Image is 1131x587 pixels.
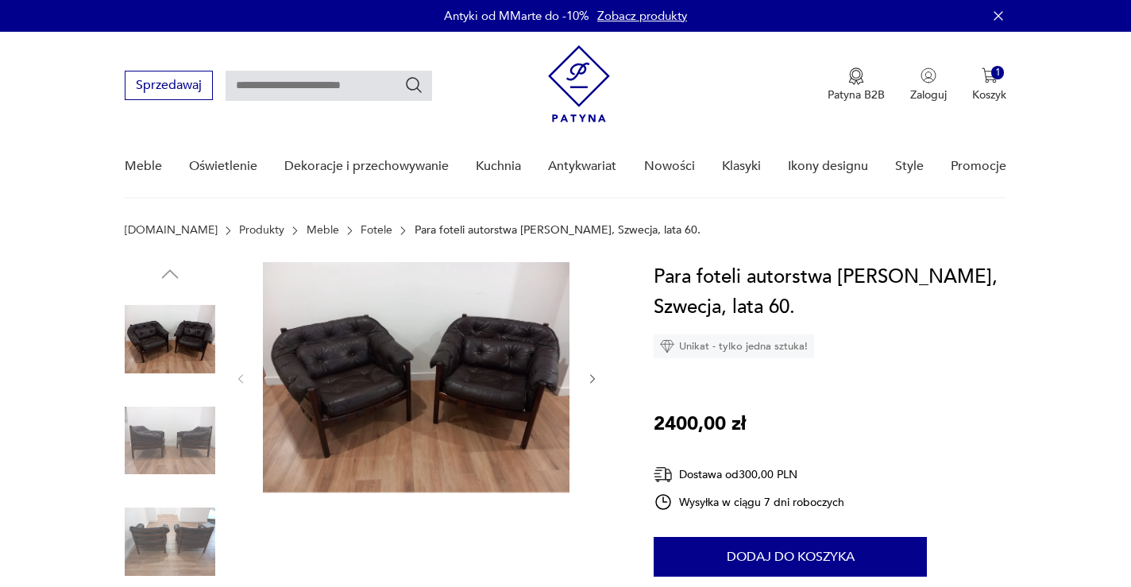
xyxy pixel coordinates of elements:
[239,224,284,237] a: Produkty
[921,68,936,83] img: Ikonka użytkownika
[644,136,695,197] a: Nowości
[910,87,947,102] p: Zaloguj
[722,136,761,197] a: Klasyki
[597,8,687,24] a: Zobacz produkty
[828,87,885,102] p: Patyna B2B
[284,136,449,197] a: Dekoracje i przechowywanie
[125,224,218,237] a: [DOMAIN_NAME]
[951,136,1006,197] a: Promocje
[895,136,924,197] a: Style
[654,492,844,512] div: Wysyłka w ciągu 7 dni roboczych
[660,339,674,353] img: Ikona diamentu
[972,68,1006,102] button: 1Koszyk
[972,87,1006,102] p: Koszyk
[361,224,392,237] a: Fotele
[788,136,868,197] a: Ikony designu
[654,465,844,485] div: Dostawa od 300,00 PLN
[404,75,423,95] button: Szukaj
[548,45,610,122] img: Patyna - sklep z meblami i dekoracjami vintage
[548,136,616,197] a: Antykwariat
[910,68,947,102] button: Zaloguj
[189,136,257,197] a: Oświetlenie
[654,262,1006,322] h1: Para foteli autorstwa [PERSON_NAME], Szwecja, lata 60.
[125,71,213,100] button: Sprzedawaj
[125,136,162,197] a: Meble
[263,262,569,492] img: Zdjęcie produktu Para foteli autorstwa Arne Norella, Szwecja, lata 60.
[654,334,814,358] div: Unikat - tylko jedna sztuka!
[476,136,521,197] a: Kuchnia
[654,465,673,485] img: Ikona dostawy
[828,68,885,102] button: Patyna B2B
[654,537,927,577] button: Dodaj do koszyka
[125,294,215,384] img: Zdjęcie produktu Para foteli autorstwa Arne Norella, Szwecja, lata 60.
[125,496,215,587] img: Zdjęcie produktu Para foteli autorstwa Arne Norella, Szwecja, lata 60.
[991,66,1005,79] div: 1
[828,68,885,102] a: Ikona medaluPatyna B2B
[307,224,339,237] a: Meble
[982,68,998,83] img: Ikona koszyka
[848,68,864,85] img: Ikona medalu
[125,396,215,486] img: Zdjęcie produktu Para foteli autorstwa Arne Norella, Szwecja, lata 60.
[125,81,213,92] a: Sprzedawaj
[444,8,589,24] p: Antyki od MMarte do -10%
[654,409,746,439] p: 2400,00 zł
[415,224,701,237] p: Para foteli autorstwa [PERSON_NAME], Szwecja, lata 60.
